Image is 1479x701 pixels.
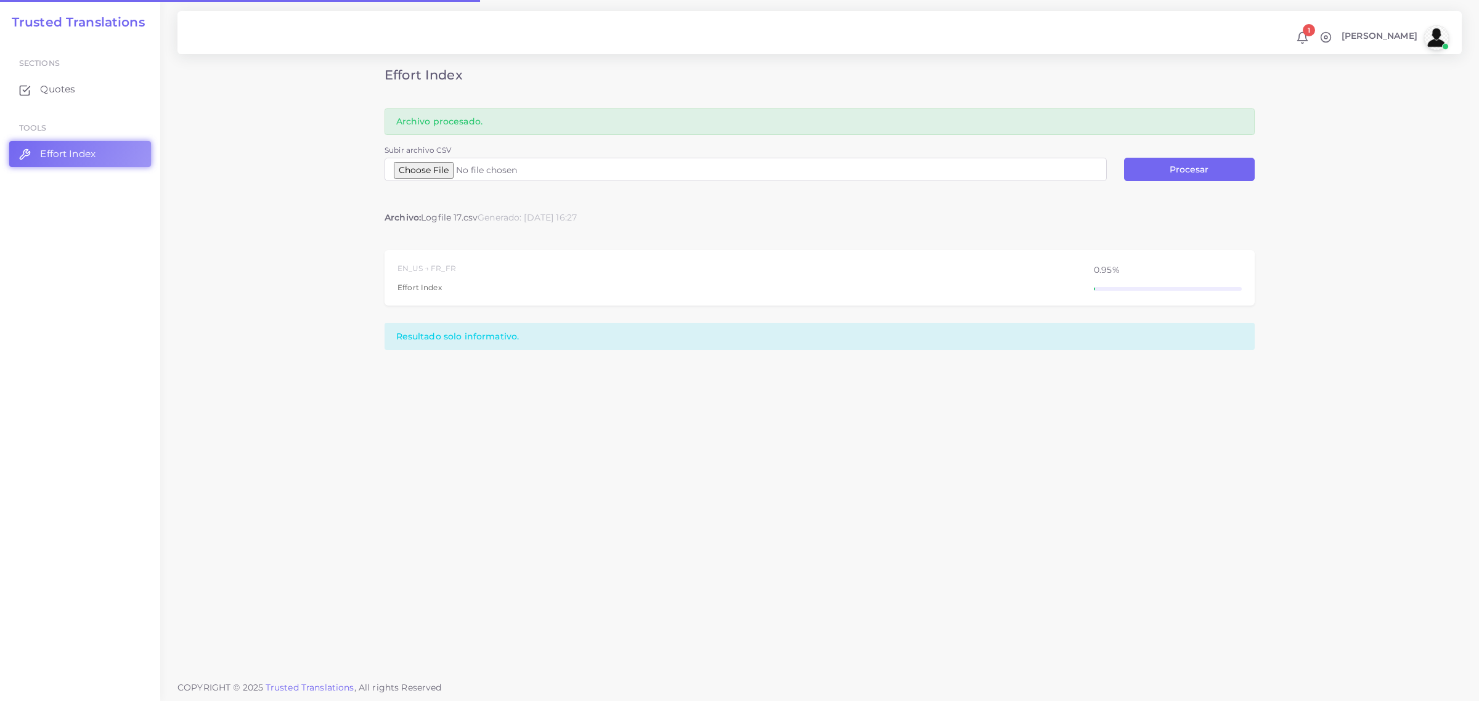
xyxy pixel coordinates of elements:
span: Effort Index [40,147,96,161]
div: Logfile 17.csv [385,211,478,224]
a: Trusted Translations [3,15,145,30]
span: Quotes [40,83,75,96]
div: 0.95% [1094,265,1242,274]
a: Trusted Translations [266,682,354,693]
button: Procesar [1124,158,1255,181]
span: [PERSON_NAME] [1342,31,1417,40]
span: , All rights Reserved [354,681,442,694]
div: EN_US → FR_FR [397,263,456,274]
div: Archivo procesado. [385,108,1255,135]
a: 1 [1292,31,1313,44]
h3: Effort Index [385,67,1255,83]
span: 1 [1303,24,1315,36]
img: avatar [1424,25,1449,50]
label: Subir archivo CSV [385,145,451,155]
a: Quotes [9,76,151,102]
span: Tools [19,123,47,132]
div: Resultado solo informativo. [385,323,1255,349]
a: Effort Index [9,141,151,167]
a: [PERSON_NAME]avatar [1335,25,1453,50]
div: Generado: [DATE] 16:27 [478,211,577,224]
strong: Archivo: [385,212,421,223]
div: Effort Index [397,282,456,293]
span: Sections [19,59,60,68]
span: COPYRIGHT © 2025 [177,681,442,694]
